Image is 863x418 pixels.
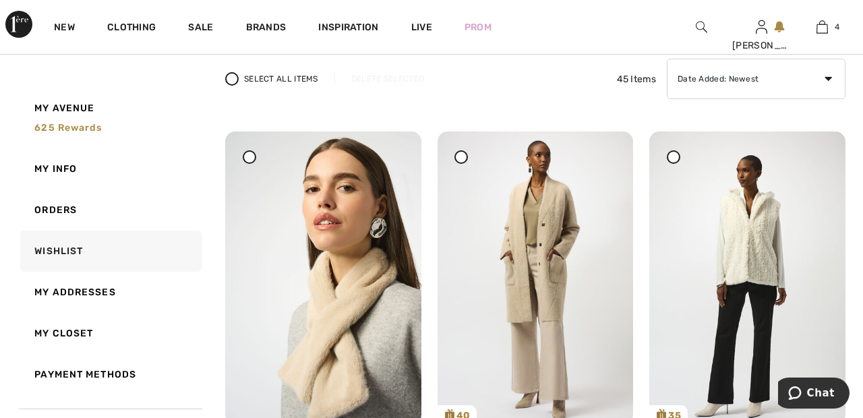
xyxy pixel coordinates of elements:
[18,189,202,231] a: Orders
[465,20,492,34] a: Prom
[835,21,839,33] span: 4
[732,38,792,53] div: [PERSON_NAME]
[54,22,75,36] a: New
[18,272,202,313] a: My Addresses
[792,19,852,35] a: 4
[18,231,202,272] a: Wishlist
[778,378,850,411] iframe: Opens a widget where you can chat to one of our agents
[411,20,432,34] a: Live
[696,19,707,35] img: search the website
[334,73,441,85] div: Delete Selected
[756,19,767,35] img: My Info
[5,11,32,38] img: 1ère Avenue
[318,22,378,36] span: Inspiration
[34,122,102,133] span: 625 rewards
[617,72,656,86] span: 45 Items
[816,19,828,35] img: My Bag
[107,22,156,36] a: Clothing
[18,354,202,395] a: Payment Methods
[34,101,94,115] span: My Avenue
[246,22,287,36] a: Brands
[18,148,202,189] a: My Info
[188,22,213,36] a: Sale
[18,313,202,354] a: My Closet
[756,20,767,33] a: Sign In
[244,73,318,85] span: Select All Items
